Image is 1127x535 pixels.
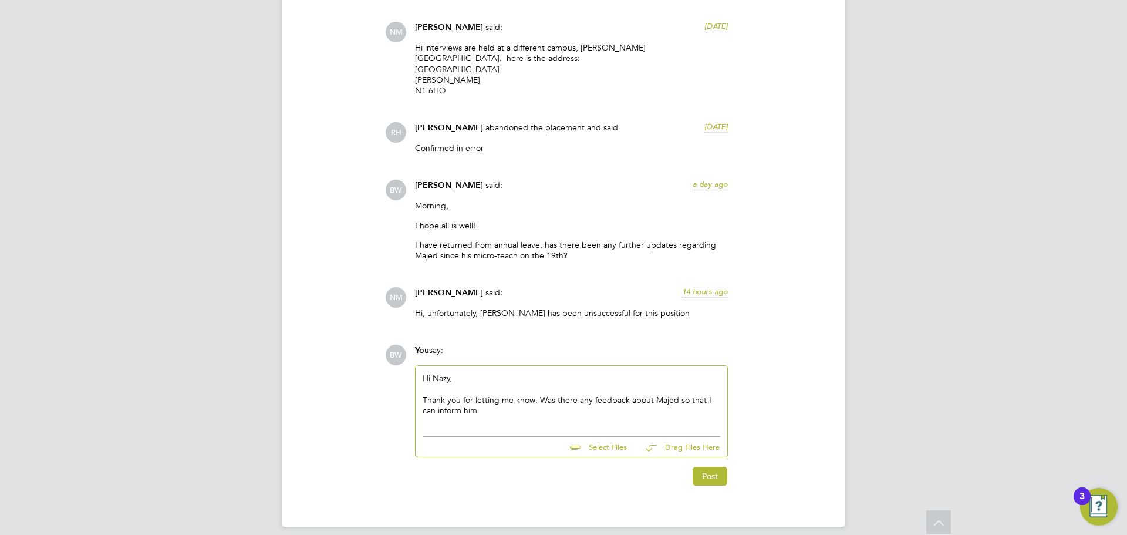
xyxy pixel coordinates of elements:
[693,467,727,486] button: Post
[485,180,502,190] span: said:
[423,395,720,416] div: Thank you for letting me know. Was there any feedback about Majed so that I can inform him
[415,42,728,96] p: Hi interviews are held at a different campus, [PERSON_NAME][GEOGRAPHIC_DATA]. here is the address...
[704,122,728,132] span: [DATE]
[415,22,483,32] span: [PERSON_NAME]
[415,240,728,261] p: I have returned from annual leave, has there been any further updates regarding Majed since his m...
[415,345,429,355] span: You
[386,287,406,308] span: NM
[386,180,406,200] span: BW
[415,308,728,318] p: Hi, unfortunately, [PERSON_NAME] has been unsuccessful for this position
[386,345,406,365] span: BW
[1079,496,1085,512] div: 3
[704,21,728,31] span: [DATE]
[423,373,720,423] div: Hi Nazy,
[682,287,728,297] span: 14 hours ago
[415,123,483,133] span: [PERSON_NAME]
[415,288,483,298] span: [PERSON_NAME]
[415,143,728,153] p: Confirmed in error
[485,287,502,298] span: said:
[415,220,728,231] p: I hope all is well!
[386,22,406,42] span: NM
[415,200,728,211] p: Morning,
[1080,488,1118,526] button: Open Resource Center, 3 new notifications
[415,180,483,190] span: [PERSON_NAME]
[485,22,502,32] span: said:
[386,122,406,143] span: RH
[415,345,728,365] div: say:
[693,179,728,189] span: a day ago
[636,435,720,460] button: Drag Files Here
[485,122,618,133] span: abandoned the placement and said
